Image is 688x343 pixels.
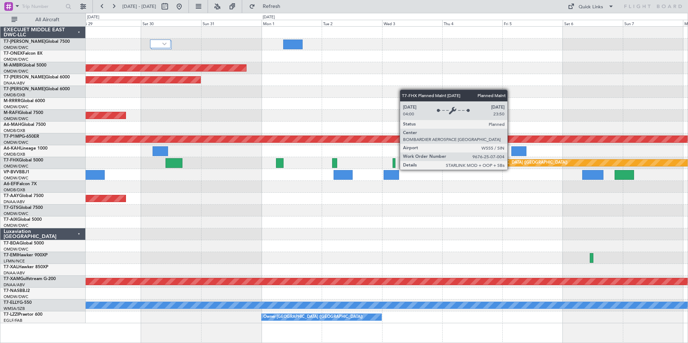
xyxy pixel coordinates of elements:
a: A6-KAHLineage 1000 [4,146,47,151]
a: T7-ONEXFalcon 8X [4,51,42,56]
span: M-RRRR [4,99,21,103]
button: All Aircraft [8,14,78,26]
span: T7-[PERSON_NAME] [4,87,45,91]
a: OMDW/DWC [4,247,28,252]
span: T7-NAS [4,289,19,293]
span: T7-XAM [4,277,20,281]
div: Fri 29 [81,20,141,26]
span: T7-[PERSON_NAME] [4,40,45,44]
span: T7-ONEX [4,51,23,56]
a: OMDW/DWC [4,57,28,62]
a: OMDW/DWC [4,116,28,122]
a: DNAA/ABV [4,282,25,288]
a: OMDW/DWC [4,175,28,181]
a: T7-FHXGlobal 5000 [4,158,43,163]
div: Quick Links [579,4,603,11]
span: [DATE] - [DATE] [122,3,156,10]
a: OMDW/DWC [4,104,28,110]
div: [DATE] [87,14,99,20]
span: VP-BVV [4,170,19,174]
a: DNAA/ABV [4,270,25,276]
a: OMDB/DXB [4,187,25,193]
input: Trip Number [22,1,63,12]
span: T7-EMI [4,253,18,257]
a: M-RRRRGlobal 6000 [4,99,45,103]
span: T7-LZZI [4,312,18,317]
span: T7-AIX [4,218,17,222]
div: Sun 7 [623,20,683,26]
div: Mon 1 [262,20,322,26]
a: T7-BDAGlobal 5000 [4,241,44,246]
a: OMDW/DWC [4,140,28,145]
a: EGLF/FAB [4,318,22,323]
div: Tue 2 [322,20,382,26]
a: OMDB/DXB [4,92,25,98]
span: All Aircraft [19,17,76,22]
span: T7-AAY [4,194,19,198]
a: T7-P1MPG-650ER [4,134,39,139]
a: A6-MAHGlobal 7500 [4,123,46,127]
a: M-RAFIGlobal 7500 [4,111,43,115]
a: OMDB/DXB [4,128,25,133]
div: Sat 30 [141,20,201,26]
img: arrow-gray.svg [162,42,167,45]
div: Thu 4 [442,20,502,26]
a: T7-[PERSON_NAME]Global 6000 [4,75,70,79]
a: T7-AIXGlobal 5000 [4,218,42,222]
a: OMDW/DWC [4,69,28,74]
div: Sun 31 [201,20,261,26]
div: Planned Maint [GEOGRAPHIC_DATA] ([GEOGRAPHIC_DATA]) [454,157,567,168]
span: T7-FHX [4,158,19,163]
a: OMDW/DWC [4,211,28,216]
a: OMDW/DWC [4,223,28,228]
a: OMDW/DWC [4,294,28,299]
span: T7-XAL [4,265,18,269]
div: Sat 6 [563,20,623,26]
button: Refresh [246,1,289,12]
span: T7-GTS [4,206,18,210]
a: T7-EMIHawker 900XP [4,253,47,257]
div: Fri 5 [502,20,562,26]
a: WMSA/SZB [4,306,25,311]
span: A6-KAH [4,146,20,151]
span: T7-P1MP [4,134,22,139]
span: T7-ELLY [4,301,19,305]
span: T7-[PERSON_NAME] [4,75,45,79]
a: T7-AAYGlobal 7500 [4,194,44,198]
a: OMDB/DXB [4,152,25,157]
a: VP-BVVBBJ1 [4,170,30,174]
a: T7-LZZIPraetor 600 [4,312,42,317]
a: T7-XALHawker 850XP [4,265,48,269]
a: T7-XAMGulfstream G-200 [4,277,56,281]
span: A6-MAH [4,123,21,127]
a: OMDW/DWC [4,45,28,50]
a: T7-[PERSON_NAME]Global 7500 [4,40,70,44]
a: T7-ELLYG-550 [4,301,32,305]
a: A6-EFIFalcon 7X [4,182,37,186]
a: OMDW/DWC [4,164,28,169]
div: Wed 3 [382,20,442,26]
a: LFMN/NCE [4,259,25,264]
a: DNAA/ABV [4,199,25,205]
div: Owner [GEOGRAPHIC_DATA] ([GEOGRAPHIC_DATA]) [263,312,363,323]
a: T7-GTSGlobal 7500 [4,206,43,210]
a: DNAA/ABV [4,81,25,86]
a: T7-NASBBJ2 [4,289,30,293]
span: T7-BDA [4,241,19,246]
span: M-AMBR [4,63,22,68]
div: [DATE] [263,14,275,20]
a: T7-[PERSON_NAME]Global 6000 [4,87,70,91]
span: Refresh [257,4,287,9]
a: M-AMBRGlobal 5000 [4,63,46,68]
span: A6-EFI [4,182,17,186]
button: Quick Links [564,1,617,12]
span: M-RAFI [4,111,19,115]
